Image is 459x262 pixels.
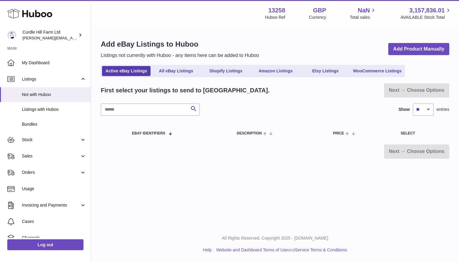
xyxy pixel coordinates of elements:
[214,247,347,253] li: and
[401,131,443,135] div: Select
[22,121,86,127] span: Bundles
[350,15,377,20] span: Total sales
[400,15,452,20] span: AVAILABLE Stock Total
[101,52,259,59] p: Listings not currently with Huboo - any items here can be added to Huboo
[216,247,288,252] a: Website and Dashboard Terms of Use
[22,186,86,192] span: Usage
[203,247,212,252] a: Help
[237,131,262,135] span: Description
[309,15,326,20] div: Currency
[400,6,452,20] a: 3,157,836.01 AVAILABLE Stock Total
[22,35,122,40] span: [PERSON_NAME][EMAIL_ADDRESS][DOMAIN_NAME]
[7,31,16,40] img: miranda@diddlysquatfarmshop.com
[22,153,80,159] span: Sales
[333,131,344,135] span: Price
[295,247,347,252] a: Service Terms & Conditions
[152,66,200,76] a: All eBay Listings
[409,6,445,15] span: 3,157,836.01
[102,66,151,76] a: Active eBay Listings
[22,60,86,66] span: My Dashboard
[7,239,83,250] a: Log out
[22,107,86,112] span: Listings with Huboo
[22,235,86,241] span: Channels
[22,29,77,41] div: Curdle Hill Farm Ltd
[268,6,285,15] strong: 13258
[22,92,86,98] span: Not with Huboo
[251,66,300,76] a: Amazon Listings
[96,235,454,241] p: All Rights Reserved. Copyright 2025 - [DOMAIN_NAME]
[22,219,86,224] span: Cases
[22,76,80,82] span: Listings
[22,202,80,208] span: Invoicing and Payments
[351,66,404,76] a: WooCommerce Listings
[350,6,377,20] a: NaN Total sales
[101,86,270,95] h2: First select your listings to send to [GEOGRAPHIC_DATA].
[301,66,350,76] a: Etsy Listings
[437,107,449,112] span: entries
[101,39,259,49] h1: Add eBay Listings to Huboo
[358,6,370,15] span: NaN
[132,131,165,135] span: eBay Identifiers
[313,6,326,15] strong: GBP
[22,137,80,143] span: Stock
[388,43,449,55] a: Add Product Manually
[265,15,285,20] div: Huboo Ref
[22,170,80,175] span: Orders
[202,66,250,76] a: Shopify Listings
[399,107,410,112] label: Show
